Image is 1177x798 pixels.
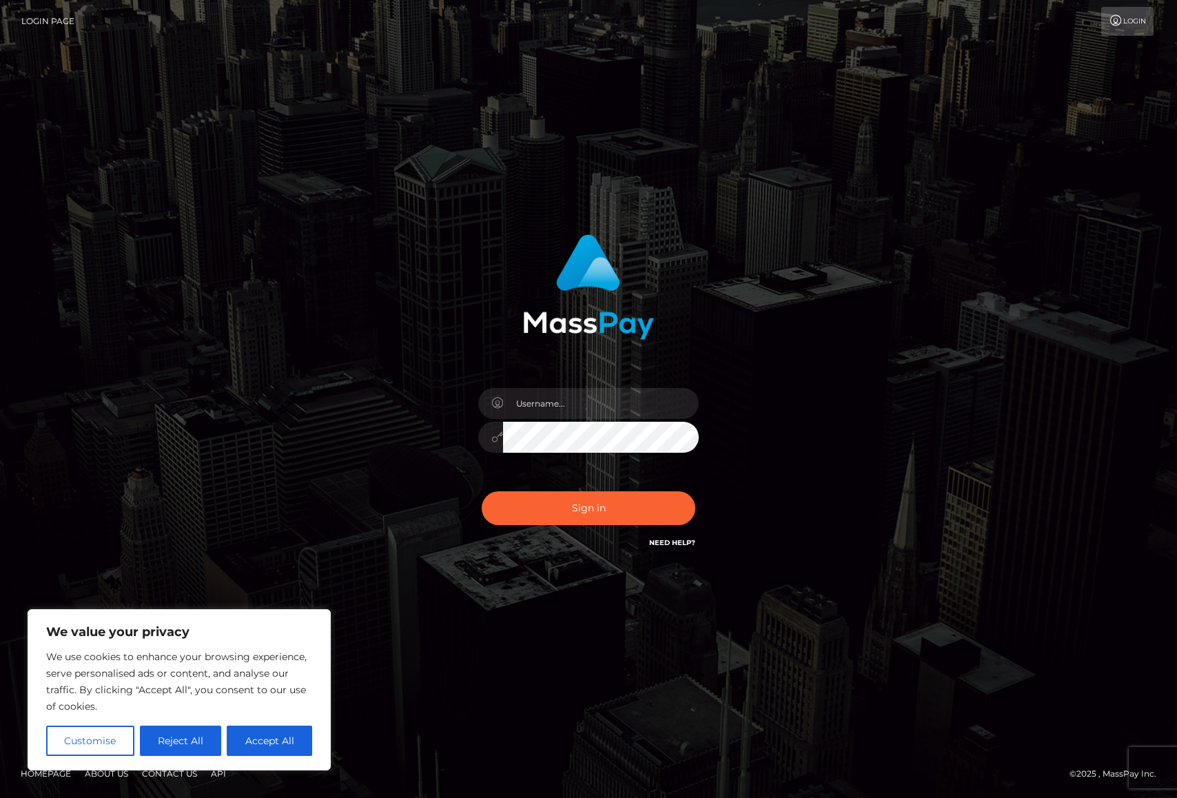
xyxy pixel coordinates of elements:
[523,234,654,340] img: MassPay Login
[482,491,695,525] button: Sign in
[46,648,312,715] p: We use cookies to enhance your browsing experience, serve personalised ads or content, and analys...
[15,763,76,784] a: Homepage
[1101,7,1154,36] a: Login
[503,388,699,419] input: Username...
[79,763,134,784] a: About Us
[649,538,695,547] a: Need Help?
[46,624,312,640] p: We value your privacy
[140,726,222,756] button: Reject All
[21,7,74,36] a: Login Page
[227,726,312,756] button: Accept All
[1069,766,1167,781] div: © 2025 , MassPay Inc.
[136,763,203,784] a: Contact Us
[46,726,134,756] button: Customise
[205,763,232,784] a: API
[28,609,331,770] div: We value your privacy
